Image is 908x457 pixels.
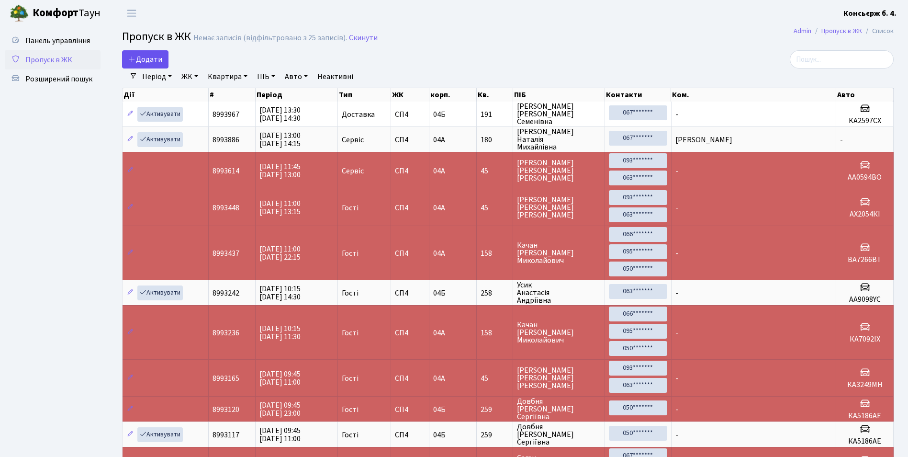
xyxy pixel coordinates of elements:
span: СП4 [395,406,425,413]
span: СП4 [395,329,425,337]
a: Admin [794,26,811,36]
th: # [209,88,256,102]
span: [DATE] 09:45 [DATE] 11:00 [259,425,301,444]
h5: КА5186АЕ [840,411,889,421]
a: Пропуск в ЖК [5,50,101,69]
a: Квартира [204,69,251,85]
span: СП4 [395,111,425,118]
span: - [675,430,678,440]
span: - [675,288,678,298]
a: Активувати [137,107,183,122]
th: Контакти [605,88,671,102]
span: Гості [342,204,359,212]
span: СП4 [395,167,425,175]
span: СП4 [395,375,425,382]
span: 8993448 [213,203,239,213]
h5: КА7092ІХ [840,335,889,344]
span: [PERSON_NAME] [PERSON_NAME] [PERSON_NAME] [517,159,601,182]
span: 04А [433,328,445,338]
span: СП4 [395,136,425,144]
span: 258 [481,289,509,297]
span: Довбня [PERSON_NAME] Сергіївна [517,423,601,446]
span: Панель управління [25,35,90,46]
span: Гості [342,329,359,337]
a: ПІБ [253,69,279,85]
th: Кв. [477,88,513,102]
span: Гості [342,375,359,382]
span: 8993614 [213,166,239,176]
button: Переключити навігацію [120,5,144,21]
span: 8993886 [213,135,239,145]
span: СП4 [395,250,425,257]
span: Гості [342,289,359,297]
th: Ком. [671,88,836,102]
span: Доставка [342,111,375,118]
span: СП4 [395,204,425,212]
span: 45 [481,204,509,212]
b: Комфорт [33,5,78,21]
span: 04Б [433,404,446,415]
span: - [675,248,678,259]
span: Гості [342,431,359,439]
span: [DATE] 10:15 [DATE] 14:30 [259,284,301,302]
a: Скинути [349,34,378,43]
span: 8993165 [213,373,239,384]
span: Таун [33,5,101,22]
span: 259 [481,406,509,413]
span: - [675,203,678,213]
span: Розширений пошук [25,74,92,84]
span: 04Б [433,109,446,120]
span: 8993117 [213,430,239,440]
span: 8993242 [213,288,239,298]
a: ЖК [178,69,202,85]
a: Період [138,69,176,85]
h5: КА3249МН [840,380,889,389]
span: СП4 [395,431,425,439]
a: Консьєрж б. 4. [843,8,897,19]
h5: АА9098YC [840,295,889,304]
span: [DATE] 10:15 [DATE] 11:30 [259,323,301,342]
h5: ВА7266ВТ [840,255,889,264]
a: Неактивні [314,69,357,85]
span: 04А [433,373,445,384]
h5: КА2597СХ [840,116,889,126]
span: Гості [342,250,359,257]
span: [DATE] 13:00 [DATE] 14:15 [259,130,301,149]
span: Сервіс [342,167,364,175]
th: Тип [338,88,391,102]
nav: breadcrumb [779,21,908,41]
span: - [840,135,843,145]
span: Усик Анастасія Андріївна [517,281,601,304]
span: 8993236 [213,328,239,338]
div: Немає записів (відфільтровано з 25 записів). [193,34,347,43]
a: Активувати [137,132,183,147]
h5: КА5186АЕ [840,437,889,446]
a: Розширений пошук [5,69,101,89]
span: [PERSON_NAME] [PERSON_NAME] Семенівна [517,103,601,126]
span: [PERSON_NAME] Наталія Михайлівна [517,128,601,151]
span: Пропуск в ЖК [122,28,191,45]
li: Список [862,26,894,36]
span: - [675,109,678,120]
span: [DATE] 11:00 [DATE] 22:15 [259,244,301,263]
span: 158 [481,329,509,337]
span: [DATE] 09:45 [DATE] 11:00 [259,369,301,388]
th: Період [256,88,338,102]
span: 158 [481,250,509,257]
span: 8993437 [213,248,239,259]
span: - [675,166,678,176]
input: Пошук... [790,50,894,69]
span: Качан [PERSON_NAME] Миколайович [517,241,601,264]
span: Довбня [PERSON_NAME] Сергіївна [517,398,601,421]
span: 191 [481,111,509,118]
span: [PERSON_NAME] [PERSON_NAME] [PERSON_NAME] [517,196,601,219]
th: Авто [836,88,894,102]
a: Панель управління [5,31,101,50]
th: корп. [429,88,477,102]
span: 180 [481,136,509,144]
h5: AХ2054КІ [840,210,889,219]
span: Додати [128,54,162,65]
a: Активувати [137,427,183,442]
span: 259 [481,431,509,439]
span: Гості [342,406,359,413]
